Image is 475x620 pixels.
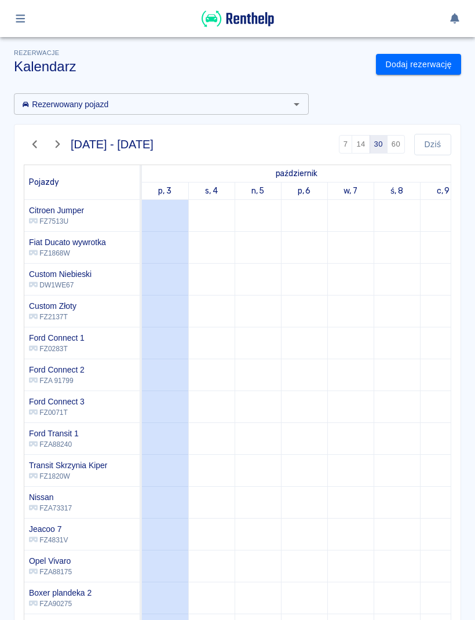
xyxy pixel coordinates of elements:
h6: Ford Transit 1 [29,428,79,439]
button: Otwórz [288,96,305,112]
a: 9 października 2025 [434,183,453,199]
p: FZ1868W [29,248,106,258]
h6: Ford Connect 1 [29,332,85,344]
p: FZ4831V [29,535,68,545]
input: Wyszukaj i wybierz pojazdy... [17,97,286,111]
p: FZA 91799 [29,375,85,386]
p: FZ1820W [29,471,107,482]
span: Rezerwacje [14,49,59,56]
p: FZ0283T [29,344,85,354]
a: 3 października 2025 [155,183,174,199]
p: FZ2137T [29,312,76,322]
button: 60 dni [387,135,405,154]
button: 7 dni [339,135,353,154]
h6: Ford Connect 3 [29,396,85,407]
p: FZ7513U [29,216,84,227]
button: Dziś [414,134,451,155]
a: Renthelp logo [202,21,274,31]
p: DW1WE67 [29,280,92,290]
p: FZA73317 [29,503,72,513]
a: 5 października 2025 [249,183,268,199]
a: 7 października 2025 [341,183,360,199]
span: Pojazdy [29,177,59,187]
a: 3 października 2025 [273,165,320,182]
h6: Fiat Ducato wywrotka [29,236,106,248]
a: 4 października 2025 [202,183,221,199]
a: 6 października 2025 [295,183,314,199]
p: FZ0071T [29,407,85,418]
h6: Nissan [29,491,72,503]
a: Dodaj rezerwację [376,54,461,75]
h6: Opel Vivaro [29,555,72,567]
h6: Custom Niebieski [29,268,92,280]
p: FZA90275 [29,599,92,609]
p: FZA88240 [29,439,79,450]
h6: Ford Connect 2 [29,364,85,375]
h3: Kalendarz [14,59,367,75]
h6: Boxer plandeka 2 [29,587,92,599]
a: 8 października 2025 [388,183,406,199]
h4: [DATE] - [DATE] [71,137,154,151]
h6: Transit Skrzynia Kiper [29,459,107,471]
p: FZA88175 [29,567,72,577]
h6: Citroen Jumper [29,205,84,216]
img: Renthelp logo [202,9,274,28]
h6: Custom Złoty [29,300,76,312]
button: 30 dni [370,135,388,154]
button: 14 dni [352,135,370,154]
h6: Jeacoo 7 [29,523,68,535]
